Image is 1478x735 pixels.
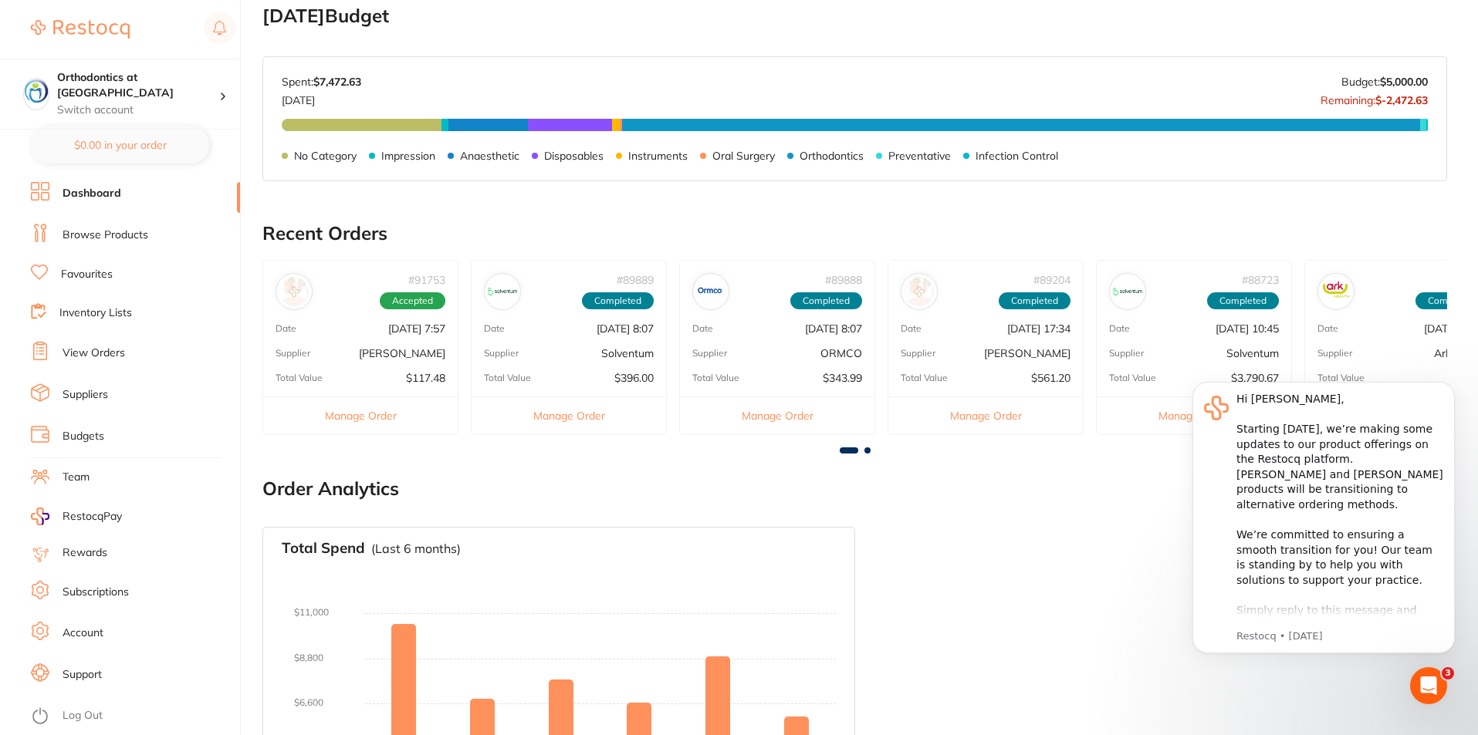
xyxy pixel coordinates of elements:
img: Solventum [488,277,517,306]
p: Remaining: [1321,88,1428,106]
a: Account [63,625,103,641]
p: Impression [381,150,435,162]
button: Log Out [31,704,235,729]
a: Team [63,470,90,485]
img: Henry Schein Halas [279,277,309,306]
img: Restocq Logo [31,20,130,39]
p: $117.48 [406,372,445,384]
button: Manage Order [888,396,1083,434]
button: Manage Order [263,396,458,434]
a: Rewards [63,545,107,561]
p: Infection Control [976,150,1058,162]
a: Browse Products [63,228,148,243]
p: [PERSON_NAME] [984,347,1070,359]
h3: Total Spend [282,540,365,557]
p: $343.99 [823,372,862,384]
p: Supplier [692,348,727,359]
span: RestocqPay [63,509,122,524]
p: Date [901,323,922,334]
p: $396.00 [614,372,654,384]
p: Budget: [1341,76,1428,88]
p: Total Value [1109,373,1156,383]
a: Favourites [61,267,113,282]
p: Solventum [601,347,654,359]
p: Date [692,323,713,334]
button: Manage Order [1097,396,1291,434]
p: Date [276,323,296,334]
p: [DATE] 10:45 [1216,322,1279,335]
p: Preventative [888,150,951,162]
p: Spent: [282,76,361,88]
h2: [DATE] Budget [262,5,1447,27]
p: [DATE] 8:07 [597,322,654,335]
p: Total Value [692,373,739,383]
h4: Orthodontics at Penrith [57,70,219,100]
img: ORMCO [696,277,725,306]
p: Orthodontics [800,150,864,162]
button: $0.00 in your order [31,126,209,164]
span: 3 [1442,667,1454,679]
iframe: Intercom live chat [1410,667,1447,704]
p: Disposables [544,150,604,162]
a: Suppliers [63,387,108,403]
button: Manage Order [680,396,874,434]
p: # 89888 [825,274,862,286]
a: Log Out [63,708,103,723]
div: Hi [PERSON_NAME], ​ Starting [DATE], we’re making some updates to our product offerings on the Re... [67,33,274,396]
strong: $5,000.00 [1380,75,1428,89]
p: Anaesthetic [460,150,519,162]
h2: Recent Orders [262,223,1447,244]
p: Supplier [276,348,310,359]
p: (Last 6 months) [371,541,461,555]
img: Henry Schein Halas [905,277,934,306]
p: Switch account [57,103,219,118]
span: Completed [1207,292,1279,309]
p: Message from Restocq, sent 3d ago [67,271,274,285]
a: View Orders [63,346,125,361]
p: No Category [294,150,357,162]
p: Supplier [1317,348,1352,359]
a: Dashboard [63,186,121,201]
p: [DATE] 7:57 [388,322,445,335]
a: Inventory Lists [59,305,132,321]
p: [DATE] 8:07 [805,322,862,335]
span: Completed [999,292,1070,309]
p: Date [484,323,505,334]
p: # 89204 [1033,274,1070,286]
img: Ark Health [1321,277,1351,306]
span: Completed [790,292,862,309]
p: # 88723 [1242,274,1279,286]
a: Support [63,667,102,683]
a: Subscriptions [63,585,129,600]
a: Budgets [63,429,104,444]
p: # 89889 [617,274,654,286]
span: Completed [582,292,654,309]
p: [DATE] [282,88,361,106]
img: Solventum [1113,277,1142,306]
p: Supplier [901,348,935,359]
a: RestocqPay [31,507,122,525]
p: Total Value [901,373,948,383]
iframe: Intercom notifications message [1169,359,1478,693]
p: Date [1109,323,1130,334]
p: Supplier [1109,348,1144,359]
p: Instruments [628,150,688,162]
p: Supplier [484,348,519,359]
p: Total Value [484,373,531,383]
span: Accepted [380,292,445,309]
img: RestocqPay [31,507,49,525]
p: # 91753 [408,274,445,286]
strong: $7,472.63 [313,75,361,89]
h2: Order Analytics [262,478,1447,500]
p: Oral Surgery [712,150,775,162]
p: Total Value [276,373,323,383]
p: $561.20 [1031,372,1070,384]
a: Restocq Logo [31,12,130,47]
strong: $-2,472.63 [1375,93,1428,107]
p: [PERSON_NAME] [359,347,445,359]
button: Manage Order [472,396,666,434]
p: ORMCO [820,347,862,359]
